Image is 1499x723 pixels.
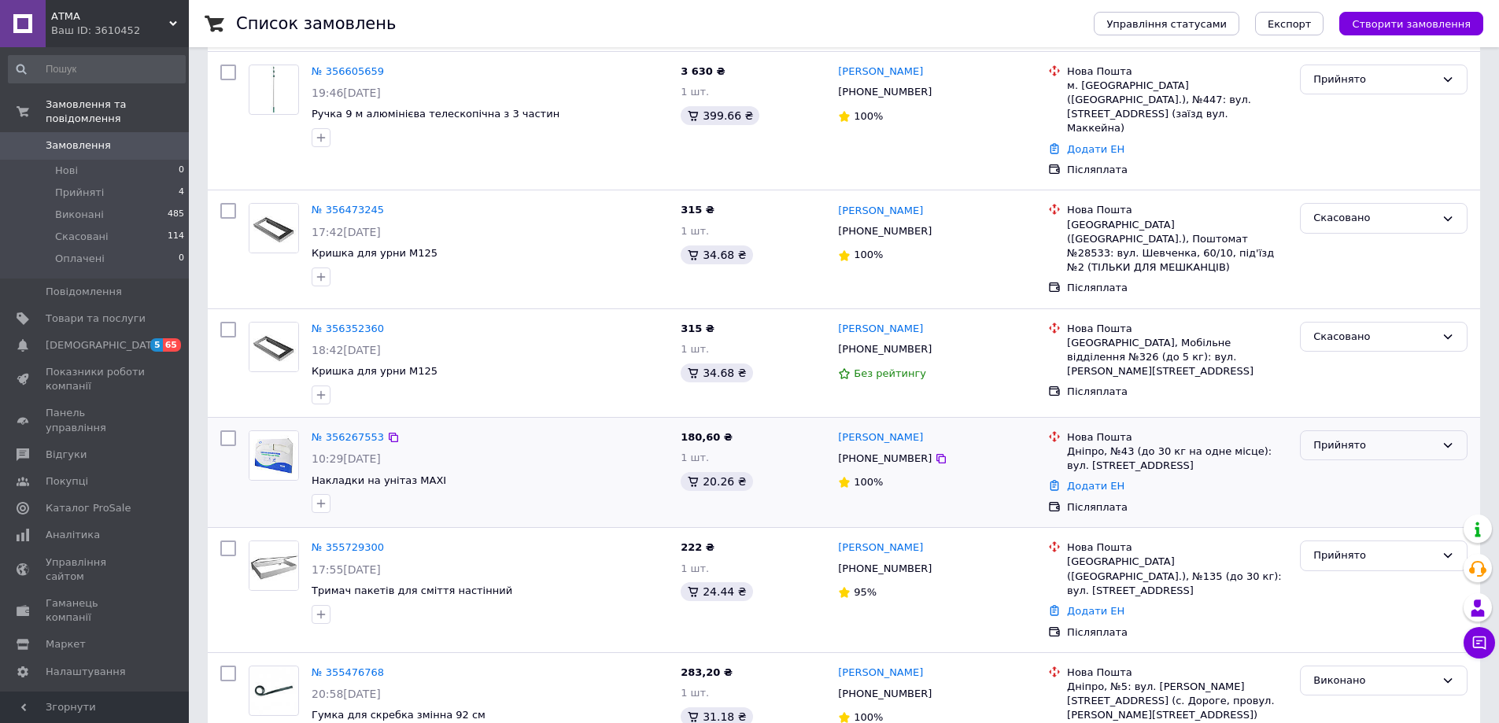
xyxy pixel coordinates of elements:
[681,86,709,98] span: 1 шт.
[312,709,486,721] a: Гумка для скребка змінна 92 см
[1067,480,1124,492] a: Додати ЕН
[854,110,883,122] span: 100%
[46,528,100,542] span: Аналітика
[249,666,299,716] a: Фото товару
[681,204,714,216] span: 315 ₴
[1067,666,1287,680] div: Нова Пошта
[835,559,935,579] div: [PHONE_NUMBER]
[838,204,923,219] a: [PERSON_NAME]
[1067,385,1287,399] div: Післяплата
[1255,12,1324,35] button: Експорт
[1352,18,1471,30] span: Створити замовлення
[1067,143,1124,155] a: Додати ЕН
[1067,65,1287,79] div: Нова Пошта
[168,208,184,222] span: 485
[854,367,926,379] span: Без рейтингу
[312,108,559,120] a: Ручка 9 м алюмінієва телескопічна з 3 частин
[46,448,87,462] span: Відгуки
[46,406,146,434] span: Панель управління
[251,65,297,114] img: Фото товару
[312,666,384,678] a: № 355476768
[46,285,122,299] span: Повідомлення
[835,684,935,704] div: [PHONE_NUMBER]
[1067,500,1287,515] div: Післяплата
[1067,540,1287,555] div: Нова Пошта
[51,9,169,24] span: АТМА
[249,431,298,480] img: Фото товару
[312,431,384,443] a: № 356267553
[838,322,923,337] a: [PERSON_NAME]
[46,501,131,515] span: Каталог ProSale
[46,637,86,651] span: Маркет
[312,87,381,99] span: 19:46[DATE]
[1067,79,1287,136] div: м. [GEOGRAPHIC_DATA] ([GEOGRAPHIC_DATA].), №447: вул. [STREET_ADDRESS] (заїзд вул. Маккейна)
[838,666,923,681] a: [PERSON_NAME]
[46,312,146,326] span: Товари та послуги
[1464,627,1495,658] button: Чат з покупцем
[312,474,446,486] a: Накладки на унітаз MAXI
[1067,430,1287,444] div: Нова Пошта
[1067,281,1287,295] div: Післяплата
[168,230,184,244] span: 114
[249,540,299,591] a: Фото товару
[312,247,438,259] a: Кришка для урни M125
[179,164,184,178] span: 0
[312,323,384,334] a: № 356352360
[312,563,381,576] span: 17:55[DATE]
[251,666,297,715] img: Фото товару
[835,448,935,469] div: [PHONE_NUMBER]
[1313,210,1435,227] div: Скасовано
[51,24,189,38] div: Ваш ID: 3610452
[1067,322,1287,336] div: Нова Пошта
[312,541,384,553] a: № 355729300
[312,452,381,465] span: 10:29[DATE]
[55,230,109,244] span: Скасовані
[1067,680,1287,723] div: Дніпро, №5: вул. [PERSON_NAME][STREET_ADDRESS] (с. Дороге, провул. [PERSON_NAME][STREET_ADDRESS])
[46,338,162,352] span: [DEMOGRAPHIC_DATA]
[838,65,923,79] a: [PERSON_NAME]
[163,338,181,352] span: 65
[681,563,709,574] span: 1 шт.
[249,322,299,372] a: Фото товару
[46,474,88,489] span: Покупці
[249,204,298,253] img: Фото товару
[681,452,709,463] span: 1 шт.
[1339,12,1483,35] button: Створити замовлення
[1067,163,1287,177] div: Післяплата
[312,65,384,77] a: № 356605659
[854,476,883,488] span: 100%
[312,688,381,700] span: 20:58[DATE]
[854,711,883,723] span: 100%
[249,65,299,115] a: Фото товару
[681,666,733,678] span: 283,20 ₴
[681,541,714,553] span: 222 ₴
[46,596,146,625] span: Гаманець компанії
[835,221,935,242] div: [PHONE_NUMBER]
[236,14,396,33] h1: Список замовлень
[312,204,384,216] a: № 356473245
[835,82,935,102] div: [PHONE_NUMBER]
[681,472,752,491] div: 20.26 ₴
[312,365,438,377] a: Кришка для урни M125
[1067,555,1287,598] div: [GEOGRAPHIC_DATA] ([GEOGRAPHIC_DATA].), №135 (до 30 кг): вул. [STREET_ADDRESS]
[681,65,725,77] span: 3 630 ₴
[1067,203,1287,217] div: Нова Пошта
[179,186,184,200] span: 4
[681,323,714,334] span: 315 ₴
[46,365,146,393] span: Показники роботи компанії
[1268,18,1312,30] span: Експорт
[681,225,709,237] span: 1 шт.
[249,430,299,481] a: Фото товару
[835,339,935,360] div: [PHONE_NUMBER]
[681,431,733,443] span: 180,60 ₴
[854,249,883,260] span: 100%
[55,186,104,200] span: Прийняті
[150,338,163,352] span: 5
[312,226,381,238] span: 17:42[DATE]
[1067,605,1124,617] a: Додати ЕН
